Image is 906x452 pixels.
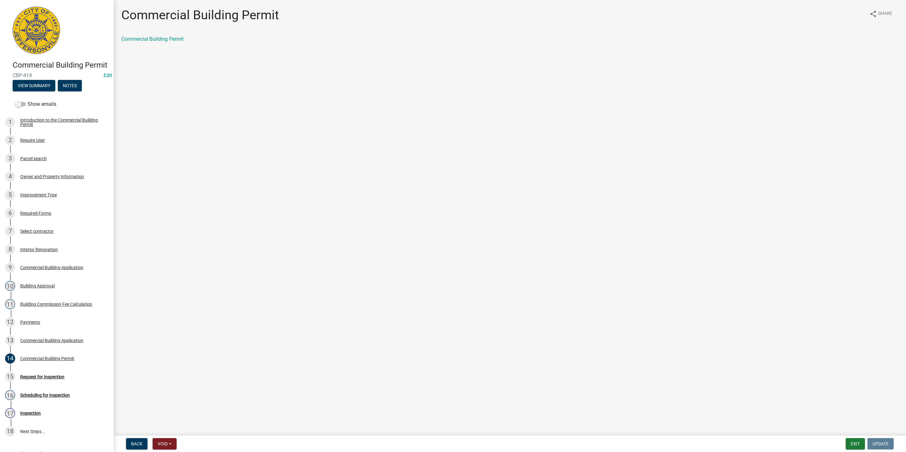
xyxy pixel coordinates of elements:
[20,138,45,142] div: Require User
[126,438,148,449] button: Back
[5,281,15,291] div: 10
[5,390,15,400] div: 16
[5,154,15,164] div: 3
[5,226,15,236] div: 7
[58,80,82,91] button: Notes
[121,8,279,23] h1: Commercial Building Permit
[5,208,15,218] div: 6
[121,36,184,42] a: Commercial Building Permit
[20,193,57,197] div: Improvement Type
[20,356,74,361] div: Commercial Building Permit
[5,244,15,255] div: 8
[104,72,112,78] wm-modal-confirm: Edit Application Number
[846,438,865,449] button: Exit
[20,302,92,306] div: Building Commission Fee Calculation
[158,441,168,446] span: Void
[20,265,83,270] div: Commercial Building Application
[20,393,70,397] div: Scheduling for Inspection
[20,338,83,343] div: Commercial Building Application
[20,118,104,127] div: Introduction to the Commercial Building Permit
[13,61,109,70] h4: Commercial Building Permit
[20,229,54,233] div: Select contractor
[20,211,51,215] div: Required Forms
[5,135,15,145] div: 2
[867,438,894,449] button: Update
[873,441,889,446] span: Update
[5,408,15,418] div: 17
[5,117,15,127] div: 1
[20,247,58,252] div: Interior Renovation
[878,10,892,18] span: Share
[869,10,877,18] i: share
[864,8,897,20] button: shareShare
[5,262,15,273] div: 9
[58,83,82,88] wm-modal-confirm: Notes
[5,335,15,346] div: 13
[20,156,47,161] div: Parcel search
[15,100,56,108] label: Show emails
[20,411,41,415] div: Inspection
[20,174,84,179] div: Owner and Property Information
[13,80,55,91] button: View Summary
[5,372,15,382] div: 15
[20,284,55,288] div: Building Approval
[5,172,15,182] div: 4
[13,83,55,88] wm-modal-confirm: Summary
[104,72,112,78] a: Edit
[13,7,60,54] img: City of Jeffersonville, Indiana
[5,353,15,364] div: 14
[5,190,15,200] div: 5
[5,426,15,437] div: 18
[20,375,64,379] div: Request for Inspection
[131,441,142,446] span: Back
[153,438,177,449] button: Void
[13,72,101,78] span: CBP-414
[5,299,15,309] div: 11
[5,317,15,327] div: 12
[20,320,40,324] div: Payments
